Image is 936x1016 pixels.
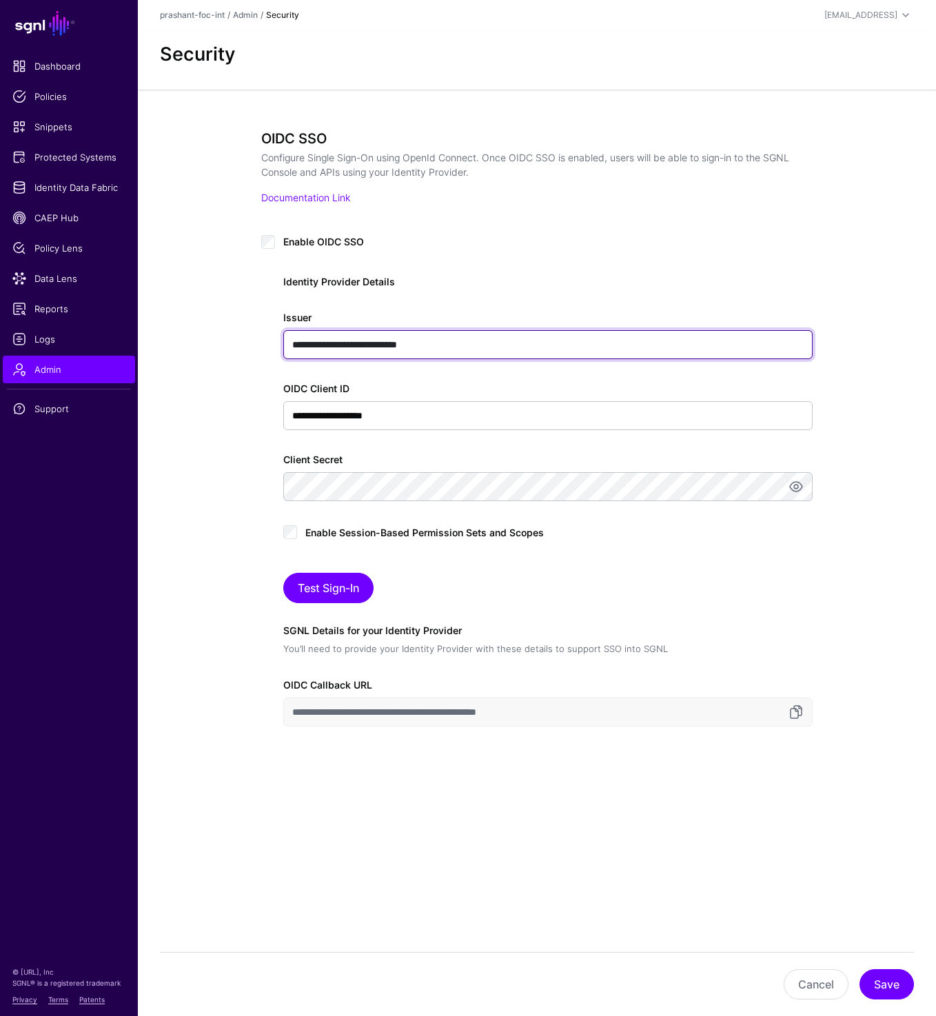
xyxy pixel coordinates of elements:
[3,174,135,201] a: Identity Data Fabric
[3,234,135,262] a: Policy Lens
[12,181,125,194] span: Identity Data Fabric
[12,120,125,134] span: Snippets
[283,452,343,467] label: Client Secret
[283,642,813,656] p: You’ll need to provide your Identity Provider with these details to support SSO into SGNL
[225,9,233,21] div: /
[233,10,258,20] a: Admin
[12,302,125,316] span: Reports
[8,8,130,39] a: SGNL
[283,573,374,603] button: Test Sign-In
[79,995,105,1004] a: Patents
[283,236,364,247] span: Enable OIDC SSO
[3,265,135,292] a: Data Lens
[283,678,372,692] label: OIDC Callback URL
[283,625,813,637] h6: SGNL Details for your Identity Provider
[261,130,802,147] h3: OIDC SSO
[261,192,350,203] a: Documentation Link
[12,332,125,346] span: Logs
[12,211,125,225] span: CAEP Hub
[3,295,135,323] a: Reports
[12,402,125,416] span: Support
[12,363,125,376] span: Admin
[48,995,68,1004] a: Terms
[3,52,135,80] a: Dashboard
[3,356,135,383] a: Admin
[305,527,544,538] span: Enable Session-Based Permission Sets and Scopes
[3,113,135,141] a: Snippets
[12,150,125,164] span: Protected Systems
[824,9,897,21] div: [EMAIL_ADDRESS]
[283,381,349,396] label: OIDC Client ID
[12,59,125,73] span: Dashboard
[160,43,914,66] h2: Security
[160,10,225,20] a: prashant-foc-int
[784,969,848,999] button: Cancel
[3,143,135,171] a: Protected Systems
[12,977,125,988] p: SGNL® is a registered trademark
[266,10,299,20] strong: Security
[12,995,37,1004] a: Privacy
[12,966,125,977] p: © [URL], Inc
[3,83,135,110] a: Policies
[283,310,312,325] label: Issuer
[3,204,135,232] a: CAEP Hub
[261,150,802,179] p: Configure Single Sign-On using OpenId Connect. Once OIDC SSO is enabled, users will be able to si...
[283,276,813,288] h6: Identity Provider Details
[258,9,266,21] div: /
[3,325,135,353] a: Logs
[12,272,125,285] span: Data Lens
[12,90,125,103] span: Policies
[859,969,914,999] button: Save
[12,241,125,255] span: Policy Lens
